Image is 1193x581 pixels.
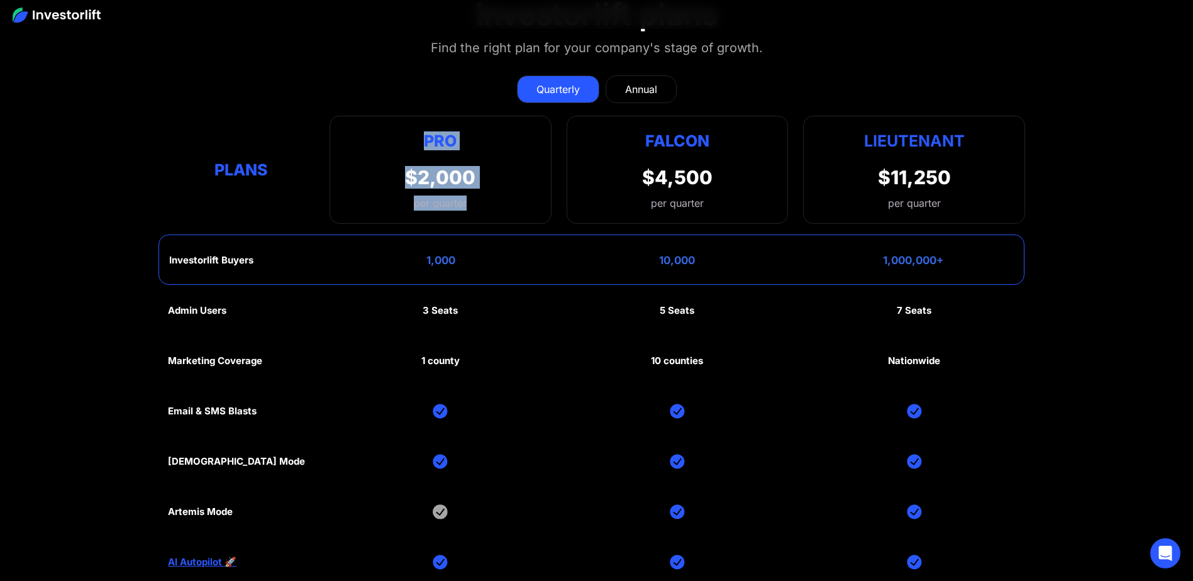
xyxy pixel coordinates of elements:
[897,305,931,316] div: 7 Seats
[168,355,262,367] div: Marketing Coverage
[651,355,703,367] div: 10 counties
[168,406,257,417] div: Email & SMS Blasts
[864,131,965,150] strong: Lieutenant
[1150,538,1180,568] div: Open Intercom Messenger
[423,305,458,316] div: 3 Seats
[625,82,657,97] div: Annual
[645,129,709,153] div: Falcon
[168,456,305,467] div: [DEMOGRAPHIC_DATA] Mode
[660,305,694,316] div: 5 Seats
[888,355,940,367] div: Nationwide
[536,82,580,97] div: Quarterly
[169,255,253,266] div: Investorlift Buyers
[642,166,713,189] div: $4,500
[651,196,704,211] div: per quarter
[431,38,763,58] div: Find the right plan for your company's stage of growth.
[168,157,314,182] div: Plans
[888,196,941,211] div: per quarter
[421,355,460,367] div: 1 county
[168,556,236,568] a: AI Autopilot 🚀
[168,305,226,316] div: Admin Users
[168,506,233,517] div: Artemis Mode
[405,129,475,153] div: Pro
[426,254,455,267] div: 1,000
[878,166,951,189] div: $11,250
[405,166,475,189] div: $2,000
[405,196,475,211] div: per quarter
[883,254,944,267] div: 1,000,000+
[659,254,695,267] div: 10,000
